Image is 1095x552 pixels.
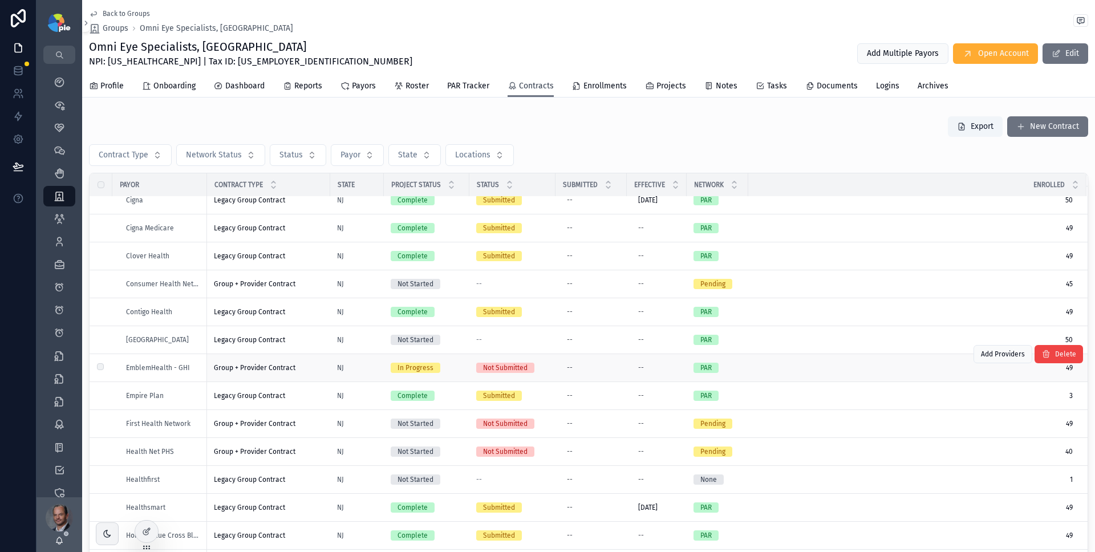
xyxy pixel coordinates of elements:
[398,474,433,485] div: Not Started
[476,195,549,205] a: Submitted
[476,391,549,401] a: Submitted
[391,391,463,401] a: Complete
[391,447,463,457] a: Not Started
[638,307,644,316] div: --
[140,23,293,34] span: Omni Eye Specialists, [GEOGRAPHIC_DATA]
[126,503,165,512] span: Healthsmart
[953,43,1038,64] button: Open Account
[749,251,1073,261] a: 49
[214,279,323,289] a: Group + Provider Contract
[1043,43,1088,64] button: Edit
[214,447,323,456] a: Group + Provider Contract
[638,363,644,372] div: --
[476,475,482,484] span: --
[214,76,265,99] a: Dashboard
[704,76,737,99] a: Notes
[634,470,680,489] a: --
[126,196,200,205] a: Cigna
[693,447,741,457] a: Pending
[331,144,384,166] button: Select Button
[749,307,1073,316] a: 49
[749,419,1073,428] a: 49
[634,415,680,433] a: --
[391,279,463,289] a: Not Started
[214,224,285,233] span: Legacy Group Contract
[656,80,686,92] span: Projects
[567,335,573,344] div: --
[562,219,620,237] a: --
[388,144,441,166] button: Select Button
[483,502,515,513] div: Submitted
[634,303,680,321] a: --
[981,350,1025,359] span: Add Providers
[700,279,725,289] div: Pending
[476,307,549,317] a: Submitted
[103,23,128,34] span: Groups
[337,307,377,316] a: NJ
[749,224,1073,233] a: 49
[749,475,1073,484] a: 1
[153,80,196,92] span: Onboarding
[634,247,680,265] a: --
[562,443,620,461] a: --
[447,80,489,92] span: PAR Tracker
[567,475,573,484] div: --
[89,76,124,99] a: Profile
[645,76,686,99] a: Projects
[391,335,463,345] a: Not Started
[337,279,344,289] a: NJ
[337,447,377,456] a: NJ
[126,419,190,428] span: First Health Network
[634,275,680,293] a: --
[700,502,712,513] div: PAR
[700,363,712,373] div: PAR
[567,363,573,372] div: --
[126,391,164,400] span: Empire Plan
[398,335,433,345] div: Not Started
[583,80,627,92] span: Enrollments
[337,419,344,428] a: NJ
[214,475,285,484] span: Legacy Group Contract
[214,307,323,316] a: Legacy Group Contract
[857,43,948,64] button: Add Multiple Payors
[391,195,463,205] a: Complete
[214,335,323,344] a: Legacy Group Contract
[1055,350,1076,359] span: Delete
[562,275,620,293] a: --
[337,224,344,233] span: NJ
[337,475,344,484] a: NJ
[214,503,285,512] span: Legacy Group Contract
[337,251,344,261] a: NJ
[186,149,242,161] span: Network Status
[391,474,463,485] a: Not Started
[767,80,787,92] span: Tasks
[567,279,573,289] div: --
[126,279,200,289] span: Consumer Health Network
[749,363,1073,372] span: 49
[562,303,620,321] a: --
[126,447,174,456] a: Health Net PHS
[126,224,174,233] a: Cigna Medicare
[562,191,620,209] a: --
[634,387,680,405] a: --
[638,279,644,289] div: --
[398,307,428,317] div: Complete
[214,475,323,484] a: Legacy Group Contract
[126,251,169,261] span: Clover Health
[634,191,680,209] a: [DATE]
[283,76,322,99] a: Reports
[508,76,554,98] a: Contracts
[876,76,899,99] a: Logins
[638,391,644,400] div: --
[519,80,554,92] span: Contracts
[567,224,573,233] div: --
[700,419,725,429] div: Pending
[876,80,899,92] span: Logins
[214,335,285,344] span: Legacy Group Contract
[447,76,489,99] a: PAR Tracker
[749,279,1073,289] a: 45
